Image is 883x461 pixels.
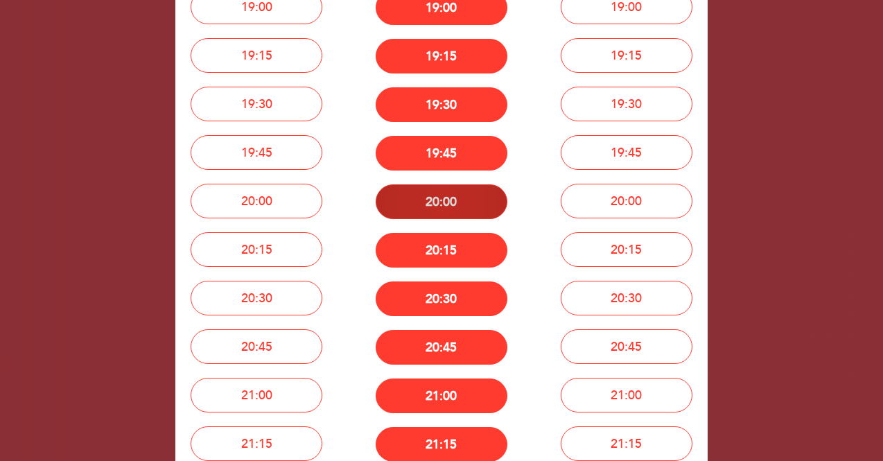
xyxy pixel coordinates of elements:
button: 20:45 [191,329,322,364]
button: 21:00 [561,378,692,412]
button: 20:45 [376,330,507,365]
button: 19:45 [191,135,322,170]
button: 19:15 [376,39,507,73]
button: 19:45 [376,136,507,171]
button: 21:00 [376,379,507,413]
button: 20:00 [191,184,322,218]
button: 20:15 [376,233,507,268]
button: 19:15 [561,38,692,73]
button: 19:30 [191,87,322,121]
button: 19:45 [561,135,692,170]
button: 20:00 [376,184,507,219]
button: 19:15 [191,38,322,73]
button: 20:15 [561,232,692,267]
button: 19:30 [561,87,692,121]
button: 21:15 [561,426,692,461]
button: 21:15 [191,426,322,461]
button: 20:30 [376,281,507,316]
button: 20:15 [191,232,322,267]
button: 19:30 [376,87,507,122]
button: 21:00 [191,378,322,412]
button: 20:45 [561,329,692,364]
button: 20:30 [191,281,322,315]
button: 20:30 [561,281,692,315]
button: 20:00 [561,184,692,218]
